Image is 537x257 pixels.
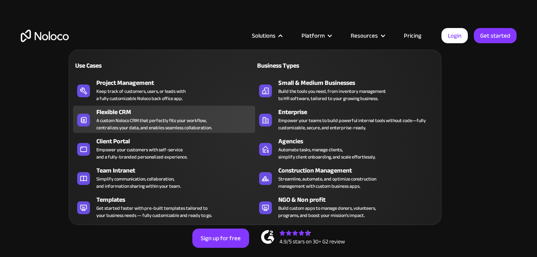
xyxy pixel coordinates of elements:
[21,30,69,42] a: home
[278,88,386,102] div: Build the tools you need, from inventory management to HR software, tailored to your growing busi...
[278,195,441,205] div: NGO & Non profit
[291,30,341,41] div: Platform
[394,30,431,41] a: Pricing
[73,135,255,162] a: Client PortalEmpower your customers with self-serviceand a fully-branded personalized experience.
[255,193,437,221] a: NGO & Non profitBuild custom apps to manage donors, volunteers,programs, and boost your mission’s...
[96,205,212,219] div: Get started faster with pre-built templates tailored to your business needs — fully customizable ...
[278,117,433,131] div: Empower your teams to build powerful internal tools without code—fully customizable, secure, and ...
[192,229,249,248] a: Sign up for free
[73,164,255,191] a: Team IntranetSimplify communication, collaboration,and information sharing within your team.
[341,30,394,41] div: Resources
[255,135,437,162] a: AgenciesAutomate tasks, manage clients,simplify client onboarding, and scale effortlessly.
[96,107,259,117] div: Flexible CRM
[96,166,259,175] div: Team Intranet
[255,106,437,133] a: EnterpriseEmpower your teams to build powerful internal tools without code—fully customizable, se...
[301,30,325,41] div: Platform
[278,78,441,88] div: Small & Medium Businesses
[21,102,517,167] h2: Business Apps for Teams
[278,146,375,161] div: Automate tasks, manage clients, simplify client onboarding, and scale effortlessly.
[255,164,437,191] a: Construction ManagementStreamline, automate, and optimize constructionmanagement with custom busi...
[96,88,186,102] div: Keep track of customers, users, or leads with a fully customizable Noloco back office app.
[73,193,255,221] a: TemplatesGet started faster with pre-built templates tailored toyour business needs — fully custo...
[255,61,343,70] div: Business Types
[21,88,517,94] h1: Custom No-Code Business Apps Platform
[73,56,255,74] a: Use Cases
[73,76,255,104] a: Project ManagementKeep track of customers, users, or leads witha fully customizable Noloco back o...
[255,76,437,104] a: Small & Medium BusinessesBuild the tools you need, from inventory managementto HR software, tailo...
[278,107,441,117] div: Enterprise
[96,137,259,146] div: Client Portal
[441,28,468,43] a: Login
[73,61,161,70] div: Use Cases
[252,30,275,41] div: Solutions
[474,28,517,43] a: Get started
[278,166,441,175] div: Construction Management
[278,175,376,190] div: Streamline, automate, and optimize construction management with custom business apps.
[96,78,259,88] div: Project Management
[96,175,181,190] div: Simplify communication, collaboration, and information sharing within your team.
[96,146,188,161] div: Empower your customers with self-service and a fully-branded personalized experience.
[242,30,291,41] div: Solutions
[351,30,378,41] div: Resources
[96,195,259,205] div: Templates
[96,117,212,131] div: A custom Noloco CRM that perfectly fits your workflow, centralizes your data, and enables seamles...
[255,56,437,74] a: Business Types
[69,38,441,225] nav: Solutions
[73,106,255,133] a: Flexible CRMA custom Noloco CRM that perfectly fits your workflow,centralizes your data, and enab...
[278,137,441,146] div: Agencies
[278,205,376,219] div: Build custom apps to manage donors, volunteers, programs, and boost your mission’s impact.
